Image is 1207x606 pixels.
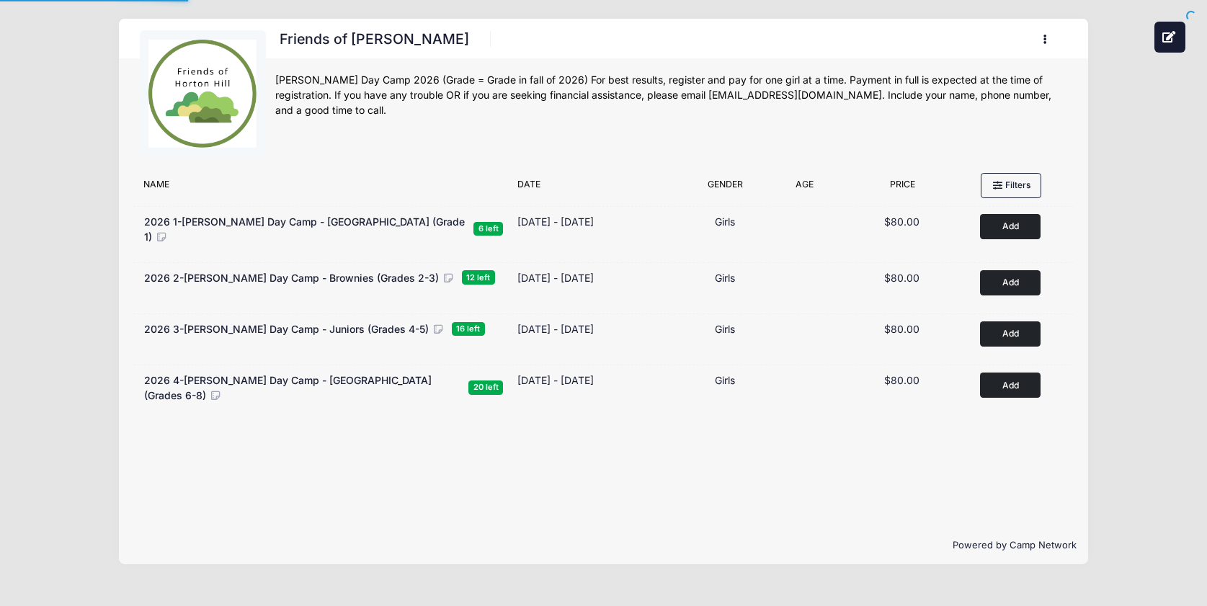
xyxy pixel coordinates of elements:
span: 16 left [452,322,485,336]
p: Powered by Camp Network [130,538,1077,553]
div: Name [136,178,510,198]
img: logo [148,40,257,148]
h1: Friends of [PERSON_NAME] [275,27,474,52]
div: Price [847,178,959,198]
div: Age [762,178,847,198]
div: [PERSON_NAME] Day Camp 2026 (Grade = Grade in fall of 2026) For best results, register and pay fo... [275,73,1067,118]
button: Add [980,373,1041,398]
span: 2026 2-[PERSON_NAME] Day Camp - Brownies (Grades 2-3) [144,272,439,284]
span: $80.00 [884,323,919,335]
span: Girls [715,272,735,284]
button: Add [980,321,1041,347]
div: [DATE] - [DATE] [517,214,594,229]
span: 2026 1-[PERSON_NAME] Day Camp - [GEOGRAPHIC_DATA] (Grade 1) [144,215,465,243]
span: Girls [715,215,735,228]
button: Add [980,270,1041,295]
span: Girls [715,374,735,386]
button: Add [980,214,1041,239]
div: [DATE] - [DATE] [517,373,594,388]
button: Filters [981,173,1041,197]
div: Gender [687,178,762,198]
span: $80.00 [884,215,919,228]
span: 2026 3-[PERSON_NAME] Day Camp - Juniors (Grades 4-5) [144,323,429,335]
div: [DATE] - [DATE] [517,321,594,337]
span: 2026 4-[PERSON_NAME] Day Camp - [GEOGRAPHIC_DATA] (Grades 6-8) [144,374,432,401]
span: 6 left [473,222,503,236]
div: [DATE] - [DATE] [517,270,594,285]
span: Girls [715,323,735,335]
span: $80.00 [884,272,919,284]
span: 20 left [468,380,503,394]
div: Date [510,178,687,198]
span: $80.00 [884,374,919,386]
span: 12 left [462,270,495,284]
